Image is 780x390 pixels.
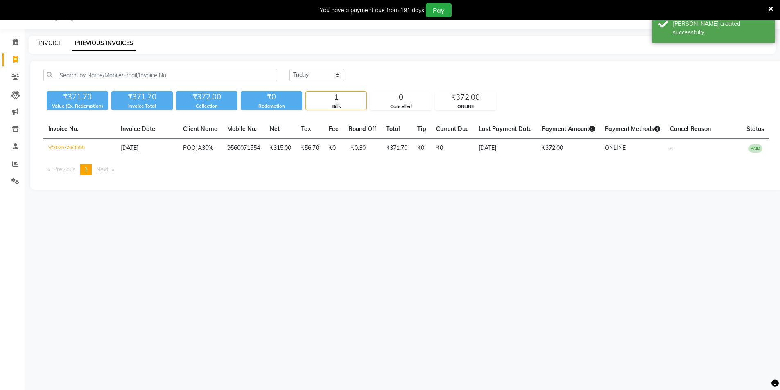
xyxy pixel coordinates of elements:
[371,92,431,103] div: 0
[324,139,344,158] td: ₹0
[121,144,138,151] span: [DATE]
[47,103,108,110] div: Value (Ex. Redemption)
[344,139,381,158] td: -₹0.30
[348,125,376,133] span: Round Off
[417,125,426,133] span: Tip
[47,91,108,103] div: ₹371.70
[84,166,88,173] span: 1
[121,125,155,133] span: Invoice Date
[222,139,265,158] td: 9560071554
[296,139,324,158] td: ₹56.70
[670,144,672,151] span: -
[542,125,595,133] span: Payment Amount
[605,125,660,133] span: Payment Methods
[265,139,296,158] td: ₹315.00
[72,36,136,51] a: PREVIOUS INVOICES
[202,144,213,151] span: 30%
[301,125,311,133] span: Tax
[436,125,469,133] span: Current Due
[306,103,366,110] div: Bills
[38,39,62,47] a: INVOICE
[426,3,452,17] button: Pay
[479,125,532,133] span: Last Payment Date
[270,125,280,133] span: Net
[435,92,496,103] div: ₹372.00
[183,125,217,133] span: Client Name
[43,164,769,175] nav: Pagination
[537,139,600,158] td: ₹372.00
[43,139,116,158] td: V/2025-26/3555
[474,139,537,158] td: [DATE]
[386,125,400,133] span: Total
[111,91,173,103] div: ₹371.70
[748,144,762,153] span: PAID
[412,139,431,158] td: ₹0
[435,103,496,110] div: ONLINE
[48,125,79,133] span: Invoice No.
[183,144,202,151] span: POOJA
[227,125,257,133] span: Mobile No.
[371,103,431,110] div: Cancelled
[670,125,711,133] span: Cancel Reason
[381,139,412,158] td: ₹371.70
[329,125,339,133] span: Fee
[111,103,173,110] div: Invoice Total
[320,6,424,15] div: You have a payment due from 191 days
[43,69,277,81] input: Search by Name/Mobile/Email/Invoice No
[96,166,109,173] span: Next
[605,144,626,151] span: ONLINE
[241,103,302,110] div: Redemption
[241,91,302,103] div: ₹0
[176,103,237,110] div: Collection
[673,20,769,37] div: Bill created successfully.
[53,166,76,173] span: Previous
[746,125,764,133] span: Status
[431,139,474,158] td: ₹0
[306,92,366,103] div: 1
[176,91,237,103] div: ₹372.00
